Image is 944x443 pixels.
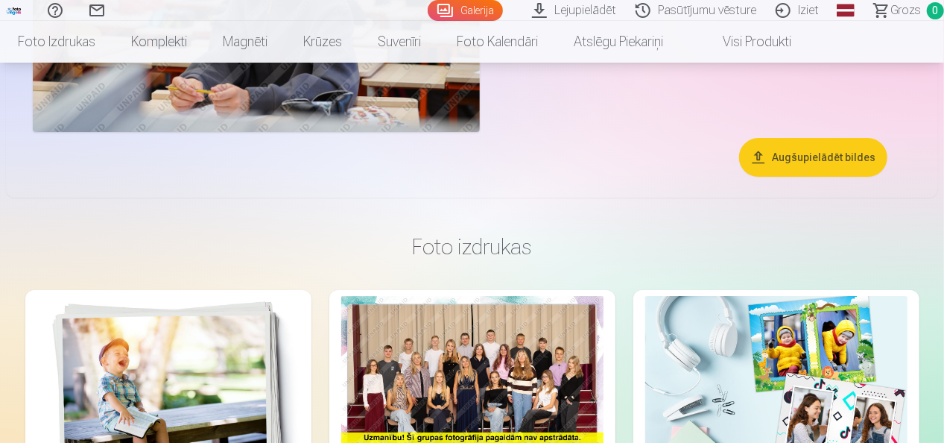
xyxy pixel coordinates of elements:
[113,21,205,63] a: Komplekti
[927,2,944,19] span: 0
[360,21,439,63] a: Suvenīri
[681,21,809,63] a: Visi produkti
[556,21,681,63] a: Atslēgu piekariņi
[890,1,921,19] span: Grozs
[205,21,285,63] a: Magnēti
[285,21,360,63] a: Krūzes
[6,6,22,15] img: /fa1
[37,233,907,260] h3: Foto izdrukas
[439,21,556,63] a: Foto kalendāri
[739,138,887,177] button: Augšupielādēt bildes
